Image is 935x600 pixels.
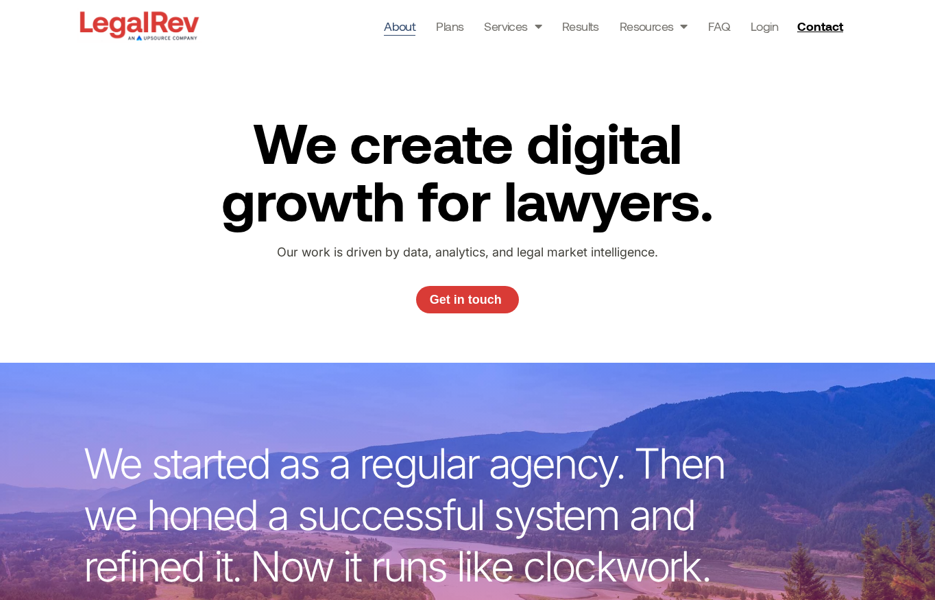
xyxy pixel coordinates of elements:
[792,15,852,37] a: Contact
[620,16,688,36] a: Resources
[562,16,599,36] a: Results
[430,293,502,306] span: Get in touch
[384,16,778,36] nav: Menu
[241,242,694,263] p: Our work is driven by data, analytics, and legal market intelligence.
[416,286,519,313] a: Get in touch
[84,438,749,592] p: We started as a regular agency. Then we honed a successful system and refined it. Now it runs lik...
[484,16,542,36] a: Services
[708,16,730,36] a: FAQ
[194,113,741,228] h2: We create digital growth for lawyers.
[384,16,415,36] a: About
[751,16,778,36] a: Login
[436,16,463,36] a: Plans
[797,20,843,32] span: Contact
